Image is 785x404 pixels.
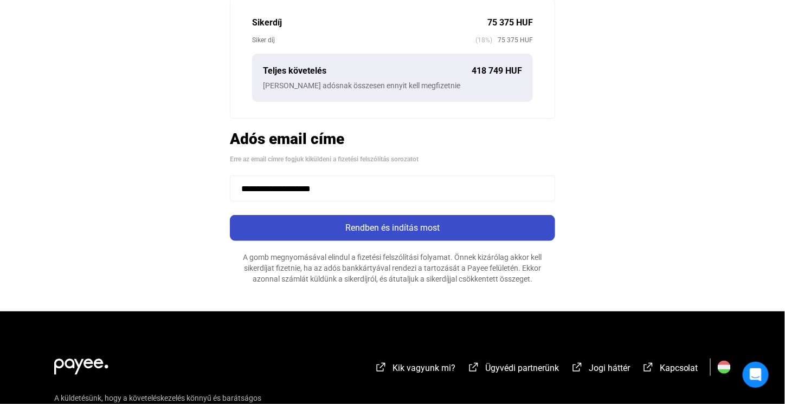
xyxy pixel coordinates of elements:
img: HU.svg [718,361,731,374]
a: external-link-whiteÜgyvédi partnerünk [467,364,559,375]
span: Ügyvédi partnerünk [485,363,559,373]
div: 418 749 HUF [472,64,522,77]
div: Rendben és indítás most [233,221,552,234]
div: Sikerdíj [252,16,487,29]
button: Rendben és indítás most [230,215,555,241]
h2: Adós email címe [230,129,555,148]
img: external-link-white [467,362,480,373]
div: A gomb megnyomásával elindul a fizetési felszólítási folyamat. Önnek kizárólag akkor kell sikerdí... [230,252,555,284]
img: external-link-white [375,362,388,373]
span: Kik vagyunk mi? [392,363,455,373]
span: 75 375 HUF [492,35,533,45]
span: Kapcsolat [660,363,698,373]
a: external-link-whiteJogi háttér [571,364,630,375]
a: external-link-whiteKapcsolat [642,364,698,375]
span: (18%) [475,35,492,45]
a: external-link-whiteKik vagyunk mi? [375,364,455,375]
div: 75 375 HUF [487,16,533,29]
div: Siker díj [252,35,475,45]
img: white-payee-white-dot.svg [54,353,108,375]
img: external-link-white [642,362,655,373]
div: [PERSON_NAME] adósnak összesen ennyit kell megfizetnie [263,80,522,91]
div: Teljes követelés [263,64,472,77]
span: Jogi háttér [589,363,630,373]
div: Open Intercom Messenger [743,362,769,388]
img: external-link-white [571,362,584,373]
div: Erre az email címre fogjuk kiküldeni a fizetési felszólítás sorozatot [230,154,555,165]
